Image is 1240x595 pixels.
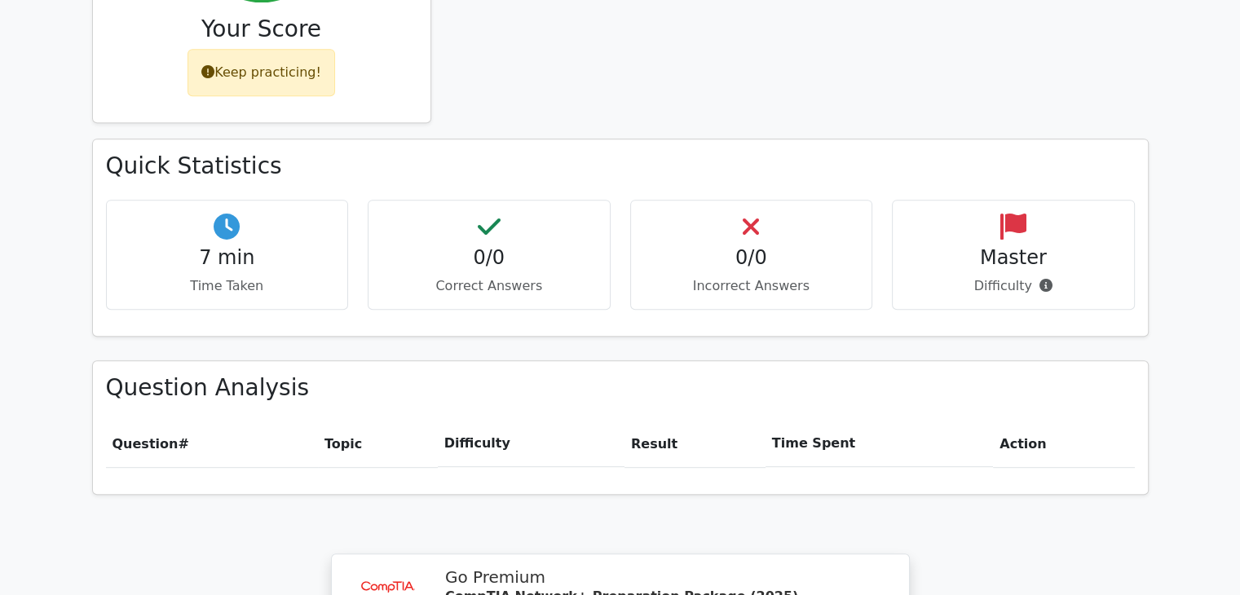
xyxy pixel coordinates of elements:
div: Keep practicing! [188,49,335,96]
th: # [106,421,318,467]
span: Question [113,436,179,452]
p: Difficulty [906,276,1121,296]
th: Time Spent [766,421,993,467]
th: Difficulty [438,421,624,467]
th: Action [993,421,1134,467]
p: Time Taken [120,276,335,296]
p: Incorrect Answers [644,276,859,296]
p: Correct Answers [382,276,597,296]
th: Result [624,421,766,467]
h4: 0/0 [644,246,859,270]
h3: Your Score [106,15,417,43]
h4: 7 min [120,246,335,270]
h3: Quick Statistics [106,152,1135,180]
h4: 0/0 [382,246,597,270]
th: Topic [318,421,438,467]
h3: Question Analysis [106,374,1135,402]
h4: Master [906,246,1121,270]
